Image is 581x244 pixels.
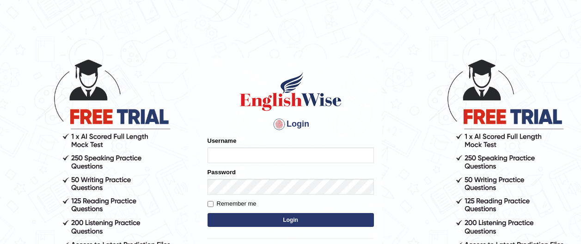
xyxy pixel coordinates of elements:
[208,136,237,145] label: Username
[208,117,374,132] h4: Login
[208,199,257,208] label: Remember me
[208,213,374,227] button: Login
[208,168,236,177] label: Password
[238,71,343,112] img: Logo of English Wise sign in for intelligent practice with AI
[208,201,214,207] input: Remember me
